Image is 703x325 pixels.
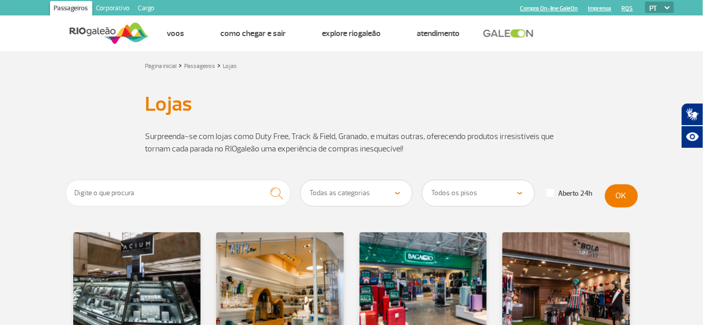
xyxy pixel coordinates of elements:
a: Passageiros [185,62,216,70]
a: Voos [167,28,185,39]
a: Como chegar e sair [221,28,286,39]
a: Explore RIOgaleão [322,28,381,39]
label: Aberto 24h [547,189,593,198]
a: Imprensa [588,5,612,12]
a: Lojas [223,62,237,70]
a: Cargo [134,1,159,18]
a: RQS [622,5,633,12]
a: Página inicial [145,62,177,70]
input: Digite o que procura [66,180,291,207]
button: Abrir recursos assistivos. [681,126,703,148]
div: Plugin de acessibilidade da Hand Talk. [681,103,703,148]
a: > [179,59,183,71]
a: Corporativo [92,1,134,18]
button: OK [605,184,638,208]
button: Abrir tradutor de língua de sinais. [681,103,703,126]
a: Atendimento [417,28,460,39]
h1: Lojas [145,95,558,113]
a: Passageiros [50,1,92,18]
a: > [218,59,221,71]
a: Compra On-line GaleOn [520,5,578,12]
p: Surpreenda-se com lojas como Duty Free, Track & Field, Granado, e muitas outras, oferecendo produ... [145,130,558,155]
